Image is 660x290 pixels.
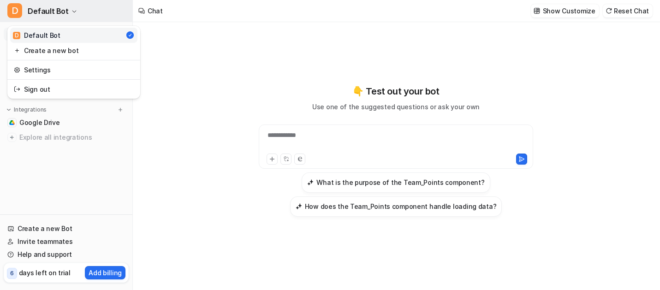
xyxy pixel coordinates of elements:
a: Create a new bot [10,43,137,58]
span: D [13,32,20,39]
span: Default Bot [28,5,69,18]
a: Sign out [10,82,137,97]
img: reset [14,84,20,94]
img: reset [14,65,20,75]
div: DDefault Bot [7,26,140,99]
span: D [7,3,22,18]
a: Settings [10,62,137,77]
div: Default Bot [13,30,60,40]
img: reset [14,46,20,55]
